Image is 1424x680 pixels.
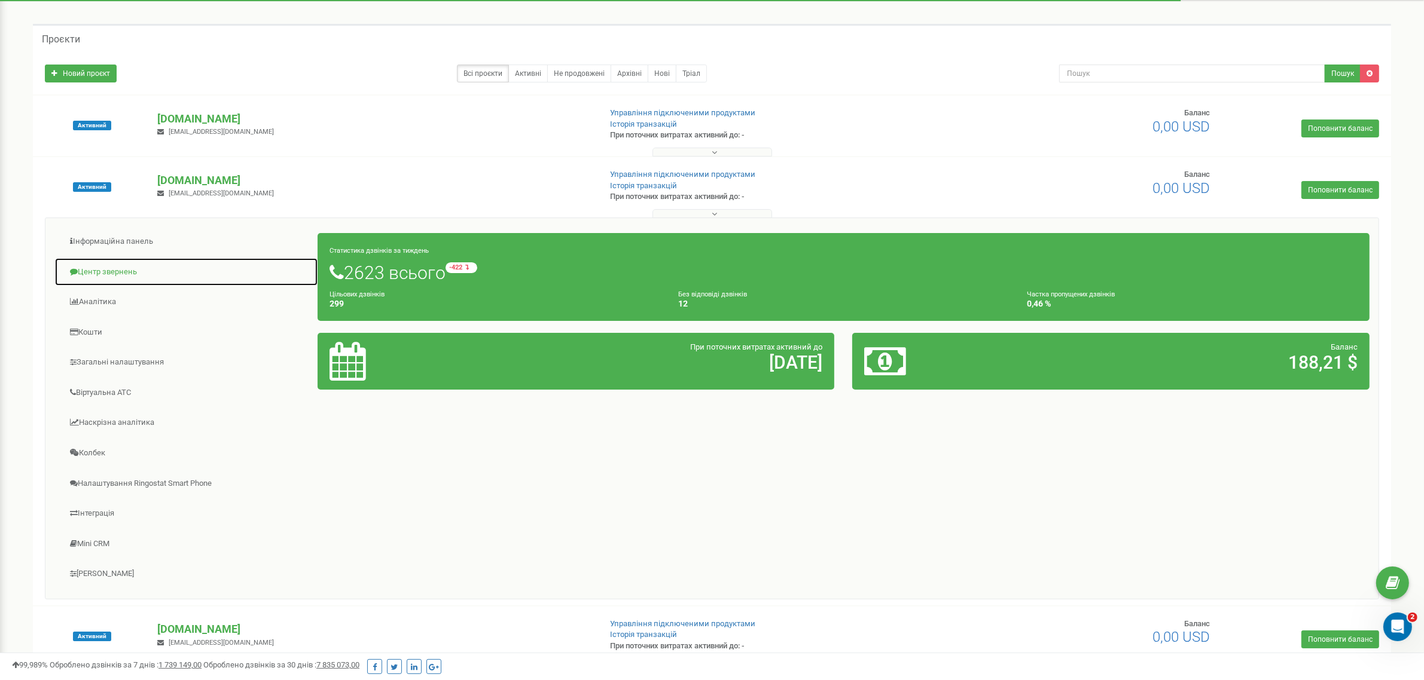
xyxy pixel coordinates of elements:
img: Profile image for Daria [34,7,53,26]
a: Нові [648,65,676,82]
iframe: Intercom live chat [1383,612,1412,641]
p: При поточних витратах активний до: - [610,130,930,141]
a: [EMAIL_ADDRESS][DOMAIN_NAME] [74,160,220,170]
span: 99,989% [12,660,48,669]
a: Всі проєкти [457,65,509,82]
u: 1 739 149,00 [158,660,202,669]
div: [PERSON_NAME] видалили [10,78,144,104]
span: Активний [73,632,111,641]
textarea: Повідомлення... [10,366,229,387]
p: [DOMAIN_NAME] [157,173,590,188]
button: Головна [187,5,210,27]
button: Start recording [76,391,86,401]
a: Історія транзакцій [610,181,677,190]
small: Без відповіді дзвінків [678,290,747,298]
span: Активний [73,121,111,130]
div: Daria каже… [10,78,230,105]
a: Налаштування Ringostat Smart Phone [54,469,318,498]
div: handshake [10,188,100,267]
span: Активний [73,182,111,192]
button: Надіслати повідомлення… [205,387,224,406]
small: Цільових дзвінків [330,290,385,298]
span: 0,00 USD [1152,629,1210,645]
span: [EMAIL_ADDRESS][DOMAIN_NAME] [169,189,274,197]
div: Закрити [210,5,231,26]
div: Daria • 55 хв. тому [19,344,91,351]
a: Інтеграція [54,499,318,528]
span: Оброблено дзвінків за 30 днів : [203,660,359,669]
a: Поповнити баланс [1301,120,1379,137]
a: Кошти [54,318,318,347]
div: Юлія каже… [10,363,230,403]
div: Daria каже… [10,105,230,152]
a: Центр звернень [54,258,318,287]
h1: Daria [58,6,83,15]
div: [PERSON_NAME] нема зараз в проекті [19,46,184,58]
div: Daria каже… [10,39,230,78]
small: Статистика дзвінків за тиждень [330,247,429,255]
span: 0,00 USD [1152,180,1210,197]
a: Архівні [611,65,648,82]
a: Поповнити баланс [1301,630,1379,648]
a: [PERSON_NAME] [54,559,318,589]
p: [DOMAIN_NAME] [157,621,590,637]
a: Поповнити баланс [1301,181,1379,199]
h4: 299 [330,299,660,308]
div: [PERSON_NAME] нема зараз в проектіЙого потрібно створити? [10,39,194,76]
div: Все готово:) [19,293,187,305]
p: У мережі останні 15 хв [58,15,152,27]
p: [DOMAIN_NAME] [157,111,590,127]
a: Наскрізна аналітика [54,408,318,437]
a: Загальні налаштування [54,348,318,377]
button: Вибір емодзі [19,391,28,401]
div: Щоб створити [PERSON_NAME] потрібен ще імейл [19,112,187,136]
small: -422 [446,262,477,273]
h2: 188,21 $ [1035,353,1358,372]
a: Віртуальна АТС [54,378,318,408]
a: Аналiтика [54,287,318,317]
div: handshake [19,202,91,259]
a: Управління підключеними продуктами [610,619,755,628]
div: Його потрібно створити? [19,57,184,69]
button: Завантажити вкладений файл [57,391,66,401]
a: Управління підключеними продуктами [610,108,755,117]
u: 7 835 073,00 [316,660,359,669]
p: При поточних витратах активний до: - [610,191,930,203]
span: Баланс [1184,619,1210,628]
span: [EMAIL_ADDRESS][DOMAIN_NAME] [169,128,274,136]
span: Баланс [1184,108,1210,117]
small: Частка пропущених дзвінків [1027,290,1115,298]
div: [PERSON_NAME] видалили [19,85,134,97]
button: go back [8,5,31,27]
div: поки це все, дякую) [122,363,230,389]
span: 0,00 USD [1152,118,1210,135]
span: Баланс [1184,170,1210,179]
span: Баланс [1331,342,1358,351]
h4: 12 [678,299,1009,308]
a: Тріал [676,65,707,82]
a: Інформаційна панель [54,227,318,256]
span: Оброблено дзвінків за 7 днів : [50,660,202,669]
button: Пошук [1325,65,1361,82]
p: При поточних витратах активний до: - [610,641,930,652]
div: Скажіть, будь ласка, чи можу я ще чимось допомогти? [19,311,187,334]
a: Управління підключеними продуктами [610,170,755,179]
span: [EMAIL_ADDRESS][DOMAIN_NAME] [169,639,274,647]
a: Новий проєкт [45,65,117,82]
div: Дякую за очікування!Все готово:)Скажіть, будь ласка, чи можу я ще чимось допомогти?Daria • 55 хв.... [10,268,196,341]
div: Daria каже… [10,188,230,268]
div: Daria каже… [10,268,230,362]
a: Історія транзакцій [610,120,677,128]
h2: [DATE] [500,353,823,372]
span: При поточних витратах активний до [690,342,822,351]
a: Mini CRM [54,529,318,559]
h5: Проєкти [42,34,80,45]
div: Юлія каже… [10,152,230,188]
a: Активні [508,65,548,82]
input: Пошук [1059,65,1325,82]
a: Історія транзакцій [610,630,677,639]
span: 2 [1408,612,1417,622]
h4: 0,46 % [1027,299,1358,308]
a: Не продовжені [547,65,611,82]
button: вибір GIF-файлів [38,391,47,401]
